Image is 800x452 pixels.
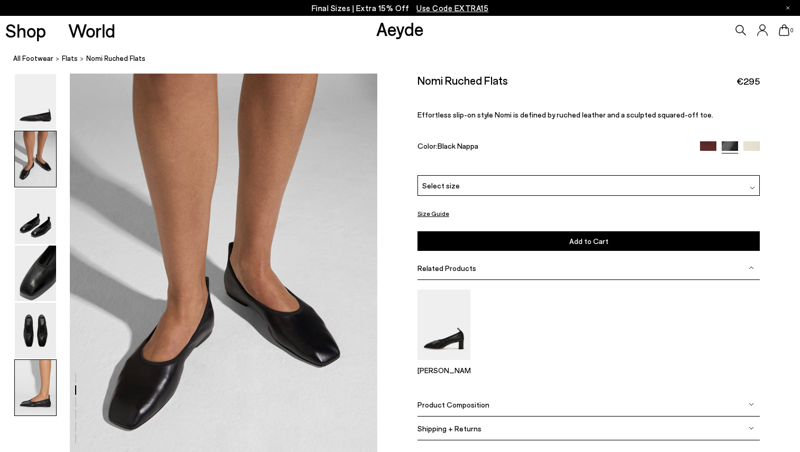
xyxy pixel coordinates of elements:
[438,141,478,150] span: Black Nappa
[13,44,800,74] nav: breadcrumb
[312,2,489,15] p: Final Sizes | Extra 15% Off
[789,28,795,33] span: 0
[569,237,608,246] span: Add to Cart
[417,231,760,251] button: Add to Cart
[749,402,754,407] img: svg%3E
[737,75,760,88] span: €295
[417,290,470,360] img: Narissa Ruched Pumps
[417,110,760,119] p: Effortless slip-on style Nomi is defined by ruched leather and a sculpted squared-off toe.
[86,53,146,64] span: Nomi Ruched Flats
[417,366,470,375] p: [PERSON_NAME]
[779,24,789,36] a: 0
[417,400,489,409] span: Product Composition
[417,141,689,153] div: Color:
[13,53,53,64] a: All Footwear
[417,264,476,273] span: Related Products
[749,426,754,431] img: svg%3E
[417,352,470,375] a: Narissa Ruched Pumps [PERSON_NAME]
[62,53,78,64] a: Flats
[68,21,115,40] a: World
[417,74,508,87] h2: Nomi Ruched Flats
[417,207,449,220] button: Size Guide
[422,180,460,191] span: Select size
[15,74,56,130] img: Nomi Ruched Flats - Image 1
[15,131,56,187] img: Nomi Ruched Flats - Image 2
[417,424,481,433] span: Shipping + Returns
[15,188,56,244] img: Nomi Ruched Flats - Image 3
[62,54,78,62] span: Flats
[15,303,56,358] img: Nomi Ruched Flats - Image 5
[749,265,754,270] img: svg%3E
[15,360,56,415] img: Nomi Ruched Flats - Image 6
[750,185,755,190] img: svg%3E
[15,246,56,301] img: Nomi Ruched Flats - Image 4
[376,17,424,40] a: Aeyde
[416,3,488,13] span: Navigate to /collections/ss25-final-sizes
[5,21,46,40] a: Shop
